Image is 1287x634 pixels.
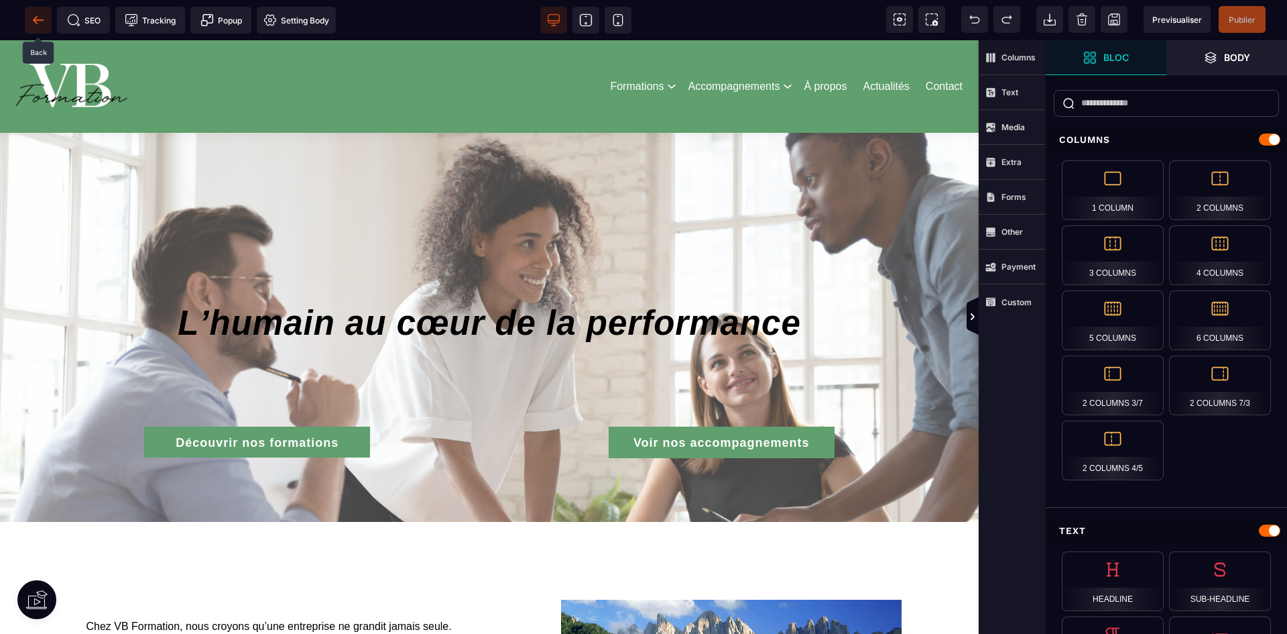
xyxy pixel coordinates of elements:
div: 2 Columns [1169,160,1271,220]
strong: Body [1224,52,1250,62]
div: 6 Columns [1169,290,1271,350]
div: 4 Columns [1169,225,1271,285]
span: Setting Body [263,13,329,27]
span: Previsualiser [1152,15,1202,25]
strong: Columns [1001,52,1036,62]
a: Actualités [863,38,909,55]
button: Découvrir nos formations [144,386,370,417]
strong: Text [1001,87,1018,97]
div: Sub-Headline [1169,551,1271,611]
span: Chez VB Formation, [86,580,183,592]
div: 2 Columns 4/5 [1062,421,1164,480]
a: À propos [804,38,847,55]
span: ne grandit jamais seule. [339,580,452,592]
span: nous croyons qu’une entreprise [186,580,335,592]
strong: Other [1001,227,1023,237]
strong: Bloc [1103,52,1129,62]
span: Publier [1229,15,1255,25]
span: Tracking [125,13,176,27]
strong: Forms [1001,192,1026,202]
span: L’humain au cœur de la performance [178,264,801,302]
img: 86a4aa658127570b91344bfc39bbf4eb_Blanc_sur_fond_vert.png [11,6,132,87]
div: Columns [1046,127,1287,152]
span: Popup [200,13,242,27]
strong: Custom [1001,297,1032,307]
strong: Media [1001,122,1025,132]
button: Voir nos accompagnements [609,386,835,418]
div: 2 Columns 7/3 [1169,356,1271,415]
div: Text [1046,519,1287,543]
span: Screenshot [918,6,945,33]
div: 2 Columns 3/7 [1062,356,1164,415]
strong: Extra [1001,157,1022,167]
a: Formations [610,38,664,55]
a: Accompagnements [688,38,780,55]
span: Preview [1144,6,1211,33]
span: SEO [67,13,101,27]
span: View components [886,6,913,33]
span: Open Blocks [1046,40,1166,75]
div: 3 Columns [1062,225,1164,285]
div: Headline [1062,551,1164,611]
div: 1 Column [1062,160,1164,220]
span: Open Layer Manager [1166,40,1287,75]
strong: Payment [1001,262,1036,272]
div: 5 Columns [1062,290,1164,350]
a: Contact [926,38,963,55]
